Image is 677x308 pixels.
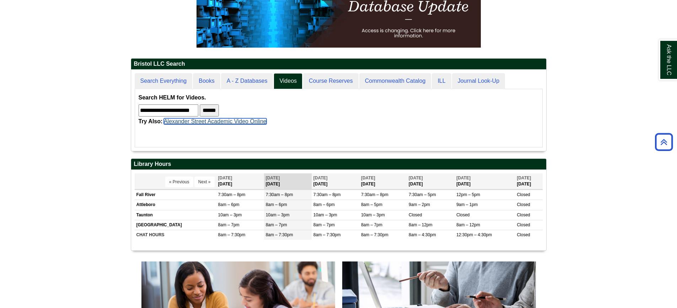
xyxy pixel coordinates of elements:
span: 10am – 3pm [266,212,290,217]
span: 8am – 5pm [361,202,382,207]
td: Fall River [135,190,216,200]
span: 8am – 6pm [313,202,335,207]
span: 8am – 6pm [266,202,287,207]
a: Course Reserves [303,73,359,89]
label: Search HELM for Videos. [139,93,206,103]
strong: Try Also: [139,118,163,124]
span: 12pm – 5pm [456,192,480,197]
span: Closed [517,232,530,237]
span: 8am – 7:30pm [218,232,246,237]
span: 8am – 6pm [218,202,240,207]
button: Next » [194,177,215,187]
button: « Previous [165,177,193,187]
span: [DATE] [218,175,232,180]
a: Journal Look-Up [452,73,505,89]
a: A - Z Databases [221,73,273,89]
td: CHAT HOURS [135,230,216,240]
a: Books [193,73,220,89]
span: Closed [517,192,530,197]
a: Alexander Street Academic Video Online [164,118,267,124]
span: 7:30am – 8pm [361,192,388,197]
span: 10am – 3pm [361,212,385,217]
span: Closed [409,212,422,217]
span: 8am – 7:30pm [266,232,293,237]
span: Closed [517,222,530,227]
td: Taunton [135,210,216,220]
span: 8am – 7:30pm [313,232,341,237]
th: [DATE] [515,173,542,189]
th: [DATE] [359,173,407,189]
span: Closed [517,202,530,207]
td: Attleboro [135,200,216,210]
a: Search Everything [135,73,193,89]
a: Back to Top [652,137,675,147]
span: 7:30am – 8pm [218,192,246,197]
span: 8am – 7pm [218,222,240,227]
span: 9am – 2pm [409,202,430,207]
span: [DATE] [361,175,375,180]
span: [DATE] [456,175,471,180]
span: 8am – 7pm [266,222,287,227]
span: [DATE] [313,175,328,180]
th: [DATE] [216,173,264,189]
a: Commonwealth Catalog [359,73,431,89]
span: 7:30am – 5pm [409,192,436,197]
span: 9am – 1pm [456,202,478,207]
th: [DATE] [312,173,359,189]
span: [DATE] [517,175,531,180]
span: Closed [517,212,530,217]
span: 8am – 7pm [361,222,382,227]
h2: Library Hours [131,159,546,170]
th: [DATE] [407,173,455,189]
span: 8am – 12pm [456,222,480,227]
span: [DATE] [266,175,280,180]
span: 7:30am – 8pm [313,192,341,197]
h2: Bristol LLC Search [131,59,546,70]
span: 10am – 3pm [218,212,242,217]
span: 12:30pm – 4:30pm [456,232,492,237]
span: 10am – 3pm [313,212,337,217]
a: Videos [274,73,302,89]
span: [DATE] [409,175,423,180]
span: 8am – 7pm [313,222,335,227]
th: [DATE] [264,173,312,189]
span: 8am – 7:30pm [361,232,388,237]
td: [GEOGRAPHIC_DATA] [135,220,216,230]
span: 8am – 4:30pm [409,232,436,237]
a: ILL [432,73,451,89]
span: 8am – 12pm [409,222,432,227]
span: Closed [456,212,469,217]
th: [DATE] [455,173,515,189]
span: 7:30am – 8pm [266,192,293,197]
